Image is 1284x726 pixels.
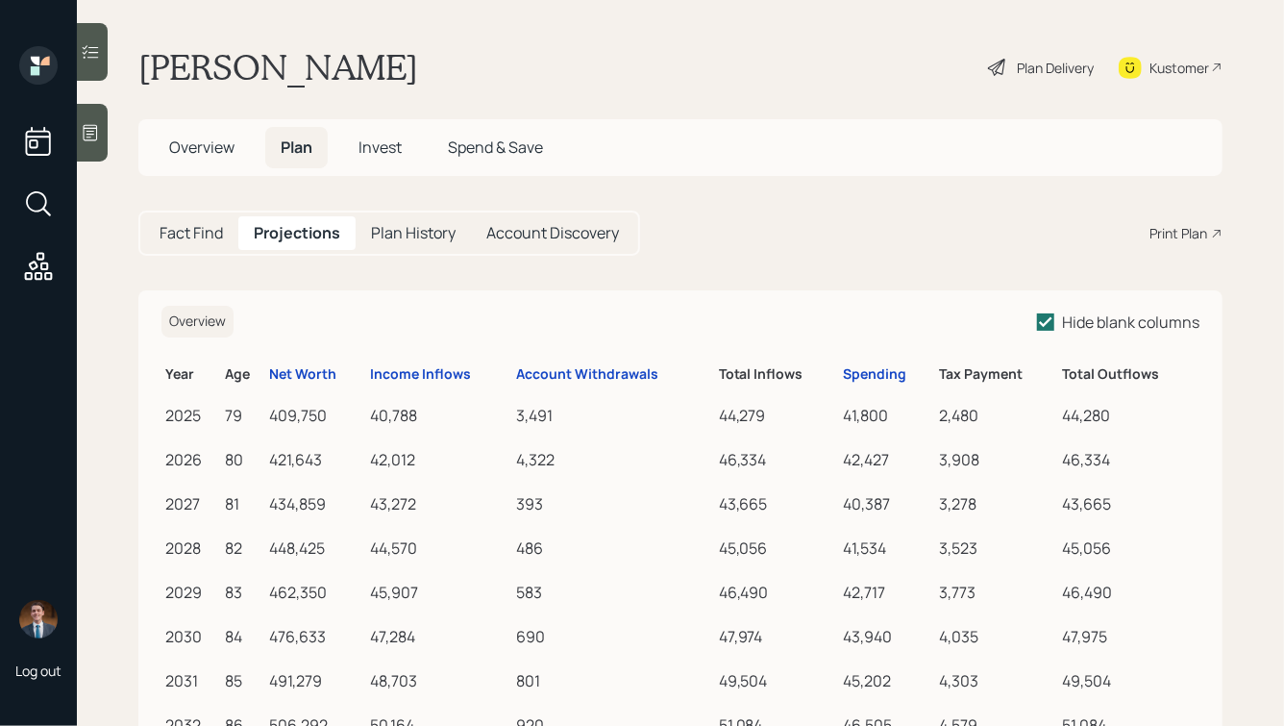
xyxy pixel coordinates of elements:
[281,137,312,158] span: Plan
[169,312,226,330] span: Overview
[371,224,456,242] h5: Plan History
[516,669,710,692] div: 801
[138,46,418,88] h1: [PERSON_NAME]
[939,625,1054,648] div: 4,035
[486,224,619,242] h5: Account Discovery
[843,537,931,560] div: 41,534
[1062,669,1196,692] div: 49,504
[719,669,835,692] div: 49,504
[269,448,362,471] div: 421,643
[370,366,471,383] div: Income Inflows
[1062,581,1196,604] div: 46,490
[370,581,508,604] div: 45,907
[15,662,62,680] div: Log out
[516,492,710,515] div: 393
[160,224,223,242] h5: Fact Find
[269,537,362,560] div: 448,425
[169,137,235,158] span: Overview
[1062,492,1196,515] div: 43,665
[1062,625,1196,648] div: 47,975
[939,448,1054,471] div: 3,908
[225,581,261,604] div: 83
[370,404,508,427] div: 40,788
[370,537,508,560] div: 44,570
[370,625,508,648] div: 47,284
[19,600,58,638] img: hunter_neumayer.jpg
[165,581,217,604] div: 2029
[1149,58,1209,78] div: Kustomer
[165,537,217,560] div: 2028
[225,625,261,648] div: 84
[516,581,710,604] div: 583
[843,404,931,427] div: 41,800
[370,448,508,471] div: 42,012
[370,492,508,515] div: 43,272
[516,448,710,471] div: 4,322
[269,366,336,383] div: Net Worth
[719,537,835,560] div: 45,056
[165,669,217,692] div: 2031
[225,366,261,383] h6: Age
[843,492,931,515] div: 40,387
[269,581,362,604] div: 462,350
[516,625,710,648] div: 690
[370,669,508,692] div: 48,703
[843,581,931,604] div: 42,717
[165,404,217,427] div: 2025
[1037,312,1199,333] label: Hide blank columns
[1062,448,1196,471] div: 46,334
[719,492,835,515] div: 43,665
[1062,404,1196,427] div: 44,280
[1017,58,1094,78] div: Plan Delivery
[269,492,362,515] div: 434,859
[719,625,835,648] div: 47,974
[358,137,402,158] span: Invest
[516,537,710,560] div: 486
[448,137,543,158] span: Spend & Save
[719,581,835,604] div: 46,490
[939,492,1054,515] div: 3,278
[225,537,261,560] div: 82
[1149,223,1207,243] div: Print Plan
[719,404,835,427] div: 44,279
[1062,537,1196,560] div: 45,056
[165,625,217,648] div: 2030
[1062,366,1196,383] h6: Total Outflows
[516,404,710,427] div: 3,491
[165,492,217,515] div: 2027
[939,537,1054,560] div: 3,523
[939,404,1054,427] div: 2,480
[269,669,362,692] div: 491,279
[269,404,362,427] div: 409,750
[843,448,931,471] div: 42,427
[254,224,340,242] h5: Projections
[719,366,835,383] h6: Total Inflows
[165,366,217,383] h6: Year
[719,448,835,471] div: 46,334
[843,625,931,648] div: 43,940
[165,448,217,471] div: 2026
[939,366,1054,383] h6: Tax Payment
[225,448,261,471] div: 80
[269,625,362,648] div: 476,633
[939,581,1054,604] div: 3,773
[939,669,1054,692] div: 4,303
[843,366,906,383] div: Spending
[225,492,261,515] div: 81
[516,366,658,383] div: Account Withdrawals
[225,669,261,692] div: 85
[225,404,261,427] div: 79
[843,669,931,692] div: 45,202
